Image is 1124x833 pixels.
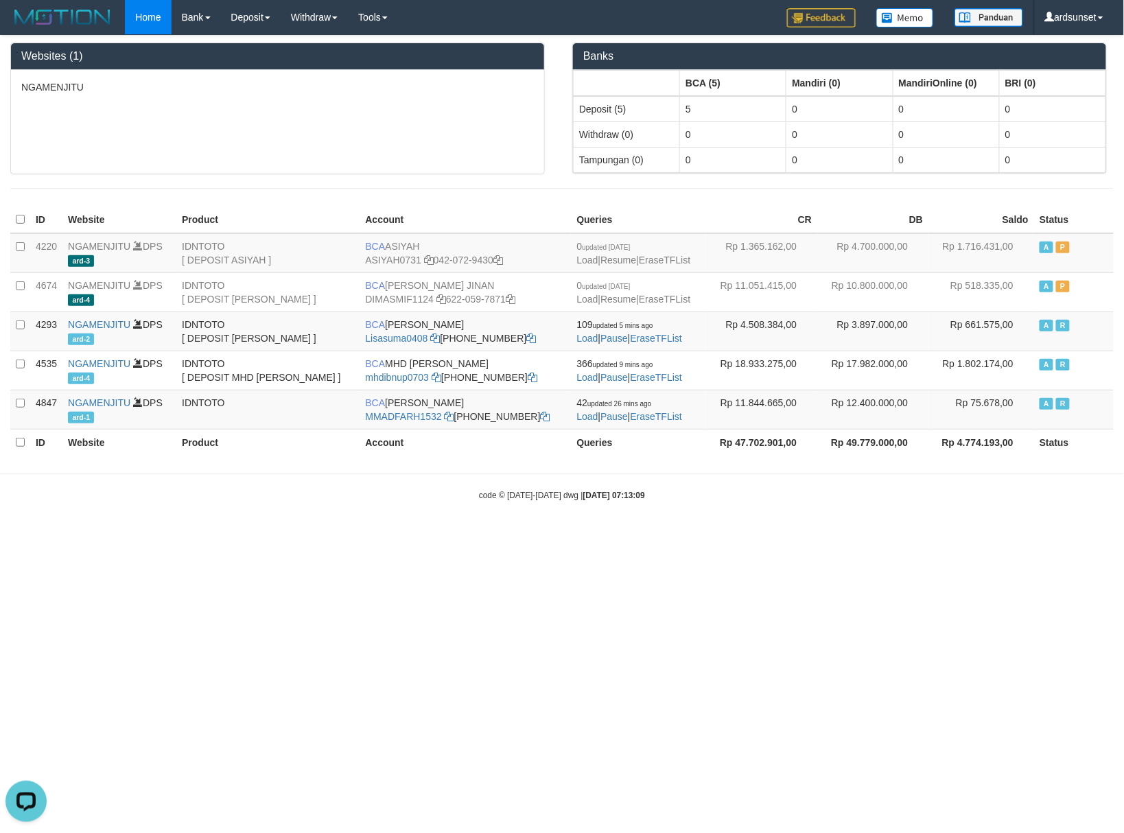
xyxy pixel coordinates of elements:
[68,280,130,291] a: NGAMENJITU
[62,390,176,429] td: DPS
[576,358,653,369] span: 366
[999,121,1105,147] td: 0
[1056,359,1070,371] span: Running
[928,272,1034,312] td: Rp 518.335,00
[479,491,645,500] small: code © [DATE]-[DATE] dwg |
[68,397,130,408] a: NGAMENJITU
[445,411,454,422] a: Copy MMADFARH1532 to clipboard
[706,390,817,429] td: Rp 11.844.665,00
[365,241,385,252] span: BCA
[30,312,62,351] td: 4293
[176,233,360,273] td: IDNTOTO [ DEPOSIT ASIYAH ]
[360,429,571,456] th: Account
[30,390,62,429] td: 4847
[1056,281,1070,292] span: Paused
[817,207,928,233] th: DB
[493,255,503,266] a: Copy 0420729430 to clipboard
[1040,359,1053,371] span: Active
[593,361,653,368] span: updated 9 mins ago
[928,390,1034,429] td: Rp 75.678,00
[600,372,628,383] a: Pause
[786,121,893,147] td: 0
[576,294,598,305] a: Load
[365,358,385,369] span: BCA
[365,333,428,344] a: Lisasuma0408
[1034,207,1114,233] th: Status
[1056,398,1070,410] span: Running
[593,322,653,329] span: updated 5 mins ago
[68,294,94,306] span: ard-4
[583,50,1096,62] h3: Banks
[506,294,515,305] a: Copy 6220597871 to clipboard
[680,147,786,172] td: 0
[574,96,680,122] td: Deposit (5)
[571,207,706,233] th: Queries
[576,397,682,422] span: | |
[999,70,1105,96] th: Group: activate to sort column ascending
[787,8,856,27] img: Feedback.jpg
[30,233,62,273] td: 4220
[706,233,817,273] td: Rp 1.365.162,00
[176,351,360,390] td: IDNTOTO [ DEPOSIT MHD [PERSON_NAME] ]
[817,351,928,390] td: Rp 17.982.000,00
[583,491,645,500] strong: [DATE] 07:13:09
[576,333,598,344] a: Load
[893,147,999,172] td: 0
[1056,320,1070,331] span: Running
[526,333,536,344] a: Copy 6127014479 to clipboard
[576,358,682,383] span: | |
[876,8,934,27] img: Button%20Memo.svg
[574,70,680,96] th: Group: activate to sort column ascending
[176,207,360,233] th: Product
[30,429,62,456] th: ID
[576,372,598,383] a: Load
[436,294,446,305] a: Copy DIMASMIF1124 to clipboard
[706,207,817,233] th: CR
[62,429,176,456] th: Website
[786,96,893,122] td: 0
[893,121,999,147] td: 0
[706,312,817,351] td: Rp 4.508.384,00
[576,319,682,344] span: | |
[600,411,628,422] a: Pause
[360,312,571,351] td: [PERSON_NAME] [PHONE_NUMBER]
[600,294,636,305] a: Resume
[360,207,571,233] th: Account
[999,96,1105,122] td: 0
[576,280,630,291] span: 0
[576,397,651,408] span: 42
[30,272,62,312] td: 4674
[928,429,1034,456] th: Rp 4.774.193,00
[576,241,690,266] span: | |
[587,400,651,408] span: updated 26 mins ago
[62,207,176,233] th: Website
[10,7,115,27] img: MOTION_logo.png
[176,312,360,351] td: IDNTOTO [ DEPOSIT [PERSON_NAME] ]
[576,280,690,305] span: | |
[955,8,1023,27] img: panduan.png
[631,333,682,344] a: EraseTFList
[62,351,176,390] td: DPS
[600,255,636,266] a: Resume
[21,80,534,94] p: NGAMENJITU
[576,411,598,422] a: Load
[582,283,630,290] span: updated [DATE]
[360,351,571,390] td: MHD [PERSON_NAME] [PHONE_NUMBER]
[68,412,94,423] span: ard-1
[928,312,1034,351] td: Rp 661.575,00
[1040,398,1053,410] span: Active
[365,319,385,330] span: BCA
[786,70,893,96] th: Group: activate to sort column ascending
[365,411,441,422] a: MMADFARH1532
[68,333,94,345] span: ard-2
[928,351,1034,390] td: Rp 1.802.174,00
[817,390,928,429] td: Rp 12.400.000,00
[365,280,385,291] span: BCA
[574,121,680,147] td: Withdraw (0)
[68,241,130,252] a: NGAMENJITU
[176,390,360,429] td: IDNTOTO
[365,397,385,408] span: BCA
[639,255,690,266] a: EraseTFList
[817,233,928,273] td: Rp 4.700.000,00
[893,96,999,122] td: 0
